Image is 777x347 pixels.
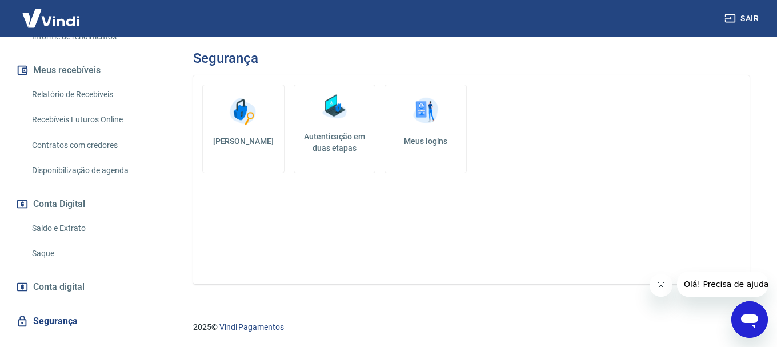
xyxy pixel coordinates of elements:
a: Informe de rendimentos [27,25,157,49]
img: Autenticação em duas etapas [317,90,351,124]
a: Recebíveis Futuros Online [27,108,157,131]
iframe: Fechar mensagem [650,274,672,297]
iframe: Botão para abrir a janela de mensagens [731,301,768,338]
a: Contratos com credores [27,134,157,157]
p: 2025 © [193,321,750,333]
iframe: Mensagem da empresa [677,272,768,297]
a: Saque [27,242,157,265]
a: Vindi Pagamentos [219,322,284,332]
a: Segurança [14,309,157,334]
img: Vindi [14,1,88,35]
button: Sair [722,8,763,29]
h5: Autenticação em duas etapas [299,131,371,154]
a: Meus logins [385,85,467,173]
a: Relatório de Recebíveis [27,83,157,106]
h5: Meus logins [394,135,457,147]
h5: [PERSON_NAME] [212,135,275,147]
img: Meus logins [408,94,443,129]
button: Conta Digital [14,192,157,217]
a: Saldo e Extrato [27,217,157,240]
button: Meus recebíveis [14,58,157,83]
a: Autenticação em duas etapas [294,85,376,173]
a: Conta digital [14,274,157,300]
h3: Segurança [193,50,258,66]
a: [PERSON_NAME] [202,85,285,173]
a: Disponibilização de agenda [27,159,157,182]
span: Olá! Precisa de ajuda? [7,8,96,17]
span: Conta digital [33,279,85,295]
img: Alterar senha [226,94,261,129]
